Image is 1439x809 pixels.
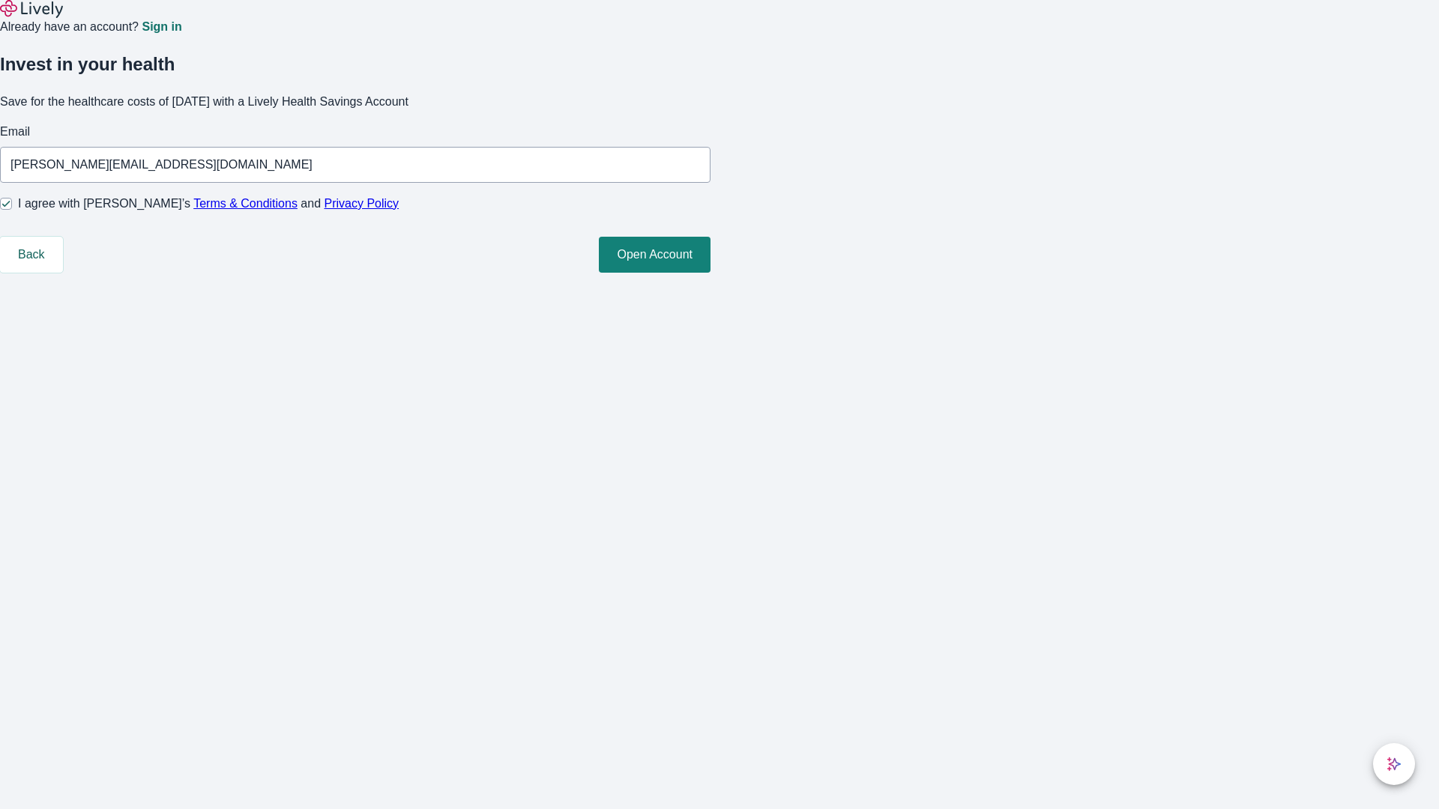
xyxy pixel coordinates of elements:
a: Privacy Policy [325,197,399,210]
span: I agree with [PERSON_NAME]’s and [18,195,399,213]
svg: Lively AI Assistant [1387,757,1402,772]
button: Open Account [599,237,711,273]
a: Terms & Conditions [193,197,298,210]
a: Sign in [142,21,181,33]
button: chat [1373,743,1415,785]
